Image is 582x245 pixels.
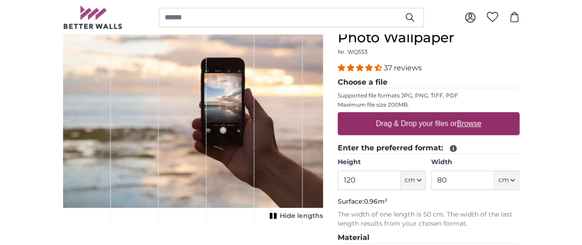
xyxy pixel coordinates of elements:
label: Drag & Drop your files or [372,114,484,133]
img: Betterwalls [63,6,123,29]
button: cm [401,171,426,190]
u: Browse [457,120,481,127]
span: cm [498,176,508,185]
span: 37 reviews [384,63,422,72]
p: Supported file formats JPG, PNG, TIFF, PDF [338,92,519,99]
legend: Enter the preferred format: [338,142,519,154]
p: The width of one length is 50 cm. The width of the last length results from your chosen format. [338,210,519,228]
span: cm [404,176,415,185]
span: 4.32 stars [338,63,384,72]
span: 0.96m² [364,197,387,205]
label: Width [431,158,519,167]
label: Height [338,158,426,167]
legend: Material [338,232,519,244]
div: 1 of 1 [63,13,323,222]
legend: Choose a file [338,77,519,88]
p: Surface: [338,197,519,206]
button: cm [494,171,519,190]
p: Maximum file size 200MB. [338,101,519,108]
span: Nr. WQ553 [338,48,368,55]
